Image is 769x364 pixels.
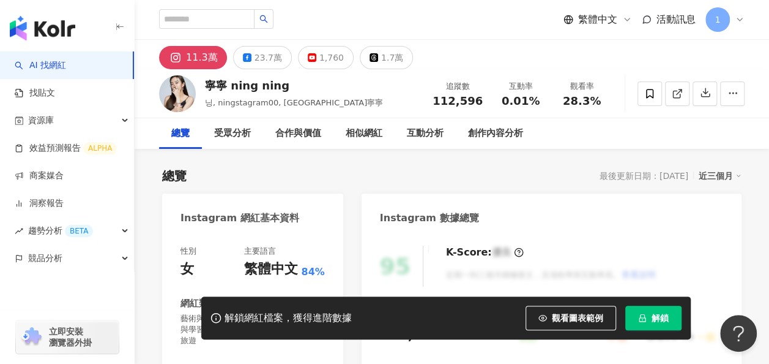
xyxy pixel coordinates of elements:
[233,46,292,69] button: 23.7萬
[346,126,382,141] div: 相似網紅
[15,87,55,99] a: 找貼文
[699,168,741,184] div: 近三個月
[10,16,75,40] img: logo
[360,46,413,69] button: 1.7萬
[497,80,544,93] div: 互動率
[275,126,321,141] div: 合作與價值
[380,211,479,225] div: Instagram 數據總覽
[254,49,282,66] div: 23.7萬
[552,313,603,323] span: 觀看圖表範例
[205,78,383,93] div: 寧寧 ning ning
[638,314,647,322] span: lock
[244,260,298,279] div: 繁體中文
[502,95,540,107] span: 0.01%
[656,13,696,25] span: 活動訊息
[468,126,523,141] div: 創作內容分析
[15,59,66,72] a: searchAI 找網紅
[16,320,119,354] a: chrome extension立即安裝 瀏覽器外掛
[28,107,54,134] span: 資源庫
[65,225,93,237] div: BETA
[225,312,352,325] div: 解鎖網紅檔案，獲得進階數據
[600,171,688,181] div: 最後更新日期：[DATE]
[319,49,344,66] div: 1,760
[578,13,617,26] span: 繁體中文
[186,49,218,66] div: 11.3萬
[298,46,354,69] button: 1,760
[15,227,23,235] span: rise
[171,126,190,141] div: 總覽
[625,306,682,330] button: 解鎖
[159,46,227,69] button: 11.3萬
[433,94,483,107] span: 112,596
[381,49,403,66] div: 1.7萬
[15,170,64,182] a: 商案媒合
[15,142,117,154] a: 效益預測報告ALPHA
[180,260,194,279] div: 女
[159,75,196,112] img: KOL Avatar
[162,167,187,184] div: 總覽
[433,80,483,93] div: 追蹤數
[180,246,196,257] div: 性別
[407,126,444,141] div: 互動分析
[180,211,299,225] div: Instagram 網紅基本資料
[28,217,93,245] span: 趨勢分析
[214,126,251,141] div: 受眾分析
[15,197,64,210] a: 洞察報告
[49,326,92,348] span: 立即安裝 瀏覽器外掛
[446,246,524,259] div: K-Score :
[259,15,268,23] span: search
[205,98,383,107] span: 닝, ningstagram00, [GEOGRAPHIC_DATA]寧寧
[559,80,605,93] div: 觀看率
[28,245,62,272] span: 競品分析
[20,327,43,347] img: chrome extension
[715,13,721,26] span: 1
[563,95,601,107] span: 28.3%
[652,313,669,323] span: 解鎖
[244,246,276,257] div: 主要語言
[301,265,324,279] span: 84%
[526,306,616,330] button: 觀看圖表範例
